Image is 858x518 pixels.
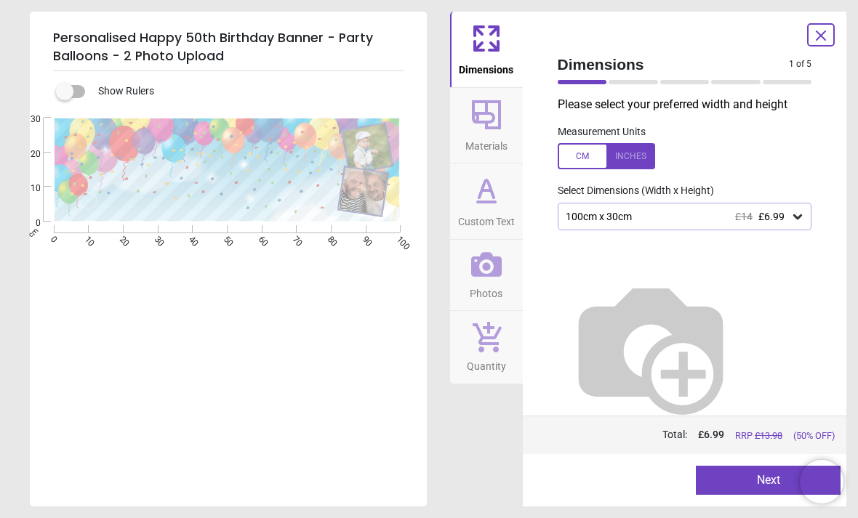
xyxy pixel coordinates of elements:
[558,254,744,440] img: Helper for size comparison
[704,429,724,440] span: 6.99
[450,88,523,163] button: Materials
[470,280,502,302] span: Photos
[13,217,41,230] span: 0
[793,429,835,442] span: (50% OFF)
[65,83,427,100] div: Show Rulers
[546,184,714,198] label: Select Dimensions (Width x Height)
[450,311,523,384] button: Quantity
[13,113,41,126] span: 30
[789,58,811,70] span: 1 of 5
[755,430,782,441] span: £ 13.98
[459,56,513,78] span: Dimensions
[458,208,515,230] span: Custom Text
[735,211,753,222] span: £14
[450,163,523,239] button: Custom Text
[13,182,41,195] span: 10
[13,148,41,161] span: 20
[558,97,824,113] p: Please select your preferred width and height
[26,226,39,239] span: cm
[758,211,785,222] span: £6.99
[556,428,835,442] div: Total:
[800,460,843,503] iframe: Brevo live chat
[450,240,523,311] button: Photos
[735,429,782,442] span: RRP
[698,428,724,442] span: £
[558,54,790,75] span: Dimensions
[696,466,841,495] button: Next
[465,132,508,154] span: Materials
[450,12,523,87] button: Dimensions
[564,211,791,223] div: 100cm x 30cm
[467,352,506,374] span: Quantity
[53,23,404,71] h5: Personalised Happy 50th Birthday Banner - Party Balloons - 2 Photo Upload
[558,125,646,139] label: Measurement Units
